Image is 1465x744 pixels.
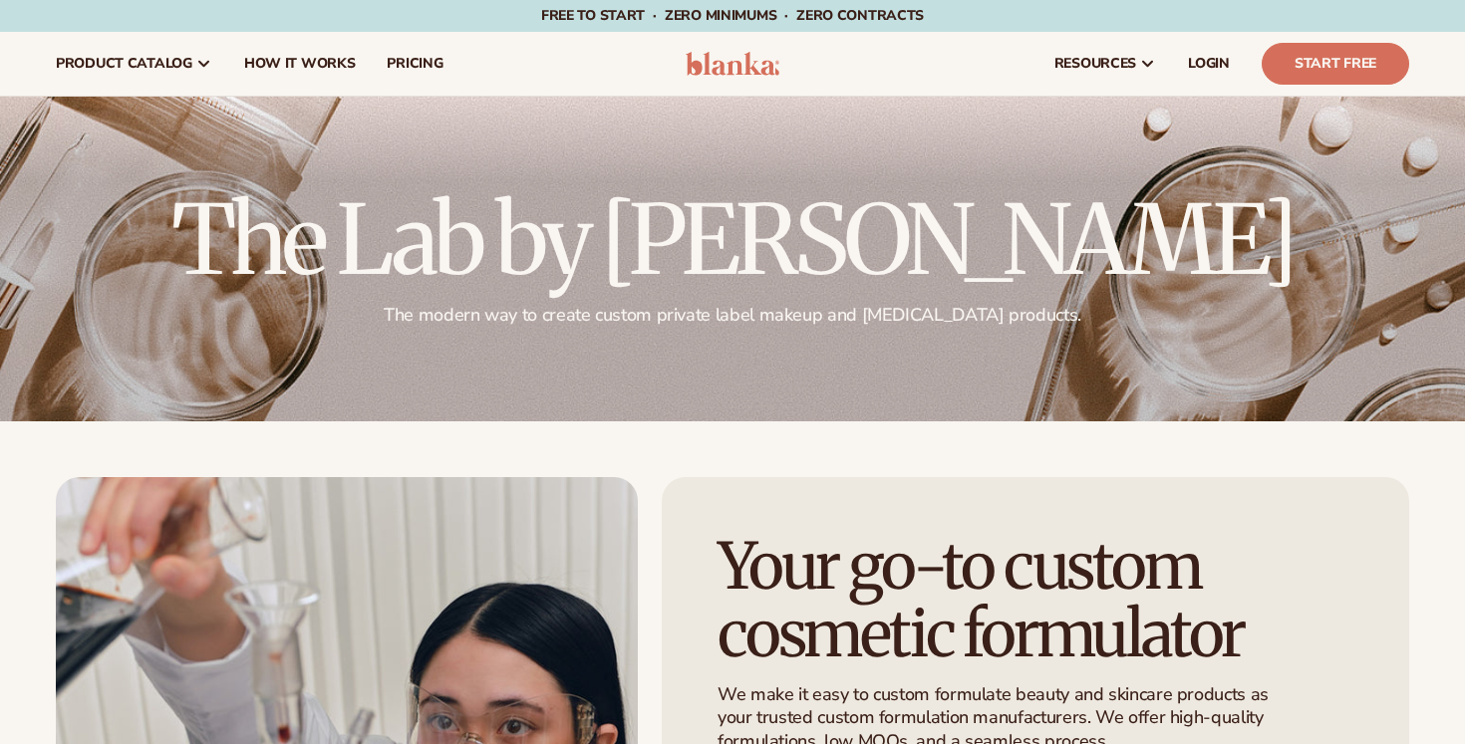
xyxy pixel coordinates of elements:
a: resources [1038,32,1172,96]
span: product catalog [56,56,192,72]
a: How It Works [228,32,372,96]
a: pricing [371,32,458,96]
h2: The Lab by [PERSON_NAME] [171,192,1294,288]
span: How It Works [244,56,356,72]
a: LOGIN [1172,32,1246,96]
p: The modern way to create custom private label makeup and [MEDICAL_DATA] products. [171,304,1294,327]
span: resources [1054,56,1136,72]
a: product catalog [40,32,228,96]
span: pricing [387,56,442,72]
img: logo [686,52,780,76]
span: LOGIN [1188,56,1230,72]
h1: Your go-to custom cosmetic formulator [718,533,1323,666]
span: Free to start · ZERO minimums · ZERO contracts [541,6,924,25]
a: Start Free [1262,43,1409,85]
